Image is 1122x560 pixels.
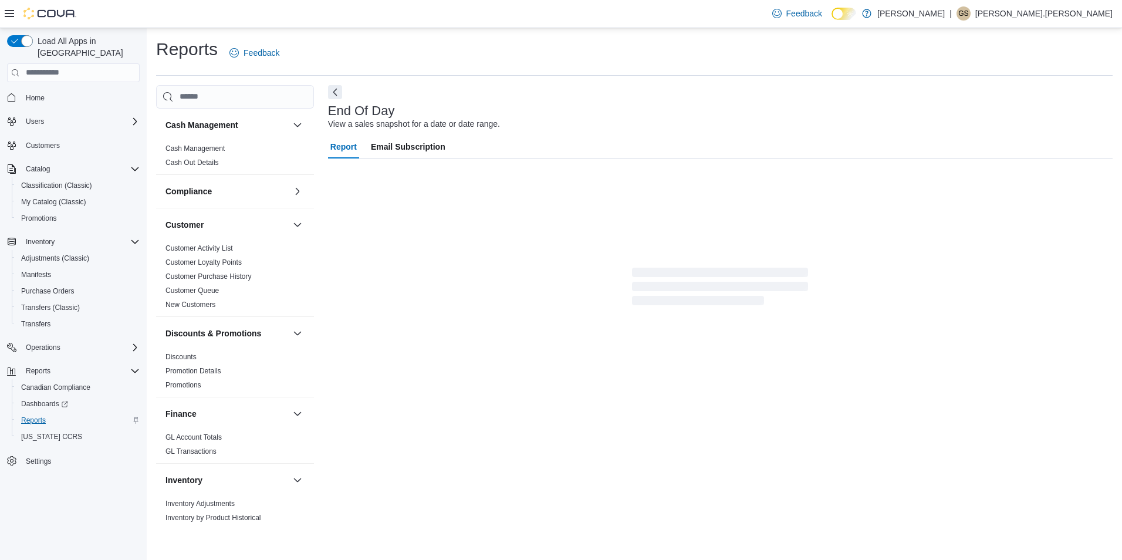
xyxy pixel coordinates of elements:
a: GL Transactions [165,447,217,456]
span: Settings [26,457,51,466]
button: Operations [21,340,65,355]
button: Operations [2,339,144,356]
button: [US_STATE] CCRS [12,429,144,445]
a: My Catalog (Classic) [16,195,91,209]
span: Manifests [16,268,140,282]
button: Customers [2,137,144,154]
span: Inventory On Hand by Package [165,527,263,537]
button: Promotions [12,210,144,227]
h3: End Of Day [328,104,395,118]
button: Customer [165,219,288,231]
a: Customer Purchase History [165,272,252,281]
button: Next [328,85,342,99]
button: Discounts & Promotions [290,326,305,340]
div: Customer [156,241,314,316]
span: Washington CCRS [16,430,140,444]
span: Classification (Classic) [16,178,140,193]
a: Customer Activity List [165,244,233,252]
button: Transfers [12,316,144,332]
p: [PERSON_NAME] [877,6,945,21]
button: Reports [12,412,144,429]
h3: Cash Management [165,119,238,131]
a: Canadian Compliance [16,380,95,394]
div: Finance [156,430,314,463]
a: New Customers [165,301,215,309]
button: Classification (Classic) [12,177,144,194]
span: Reports [26,366,50,376]
h1: Reports [156,38,218,61]
span: Discounts [165,352,197,362]
span: Settings [21,453,140,468]
span: Classification (Classic) [21,181,92,190]
button: Settings [2,452,144,469]
a: [US_STATE] CCRS [16,430,87,444]
button: Catalog [2,161,144,177]
button: Transfers (Classic) [12,299,144,316]
a: Transfers [16,317,55,331]
button: Cash Management [290,118,305,132]
span: Customers [26,141,60,150]
span: Adjustments (Classic) [21,254,89,263]
input: Dark Mode [832,8,856,20]
a: Customers [21,139,65,153]
span: Catalog [21,162,140,176]
span: Users [26,117,44,126]
button: Manifests [12,266,144,283]
span: Transfers (Classic) [21,303,80,312]
span: Promotion Details [165,366,221,376]
span: Purchase Orders [16,284,140,298]
span: Reports [16,413,140,427]
span: Loading [632,270,808,308]
button: Canadian Compliance [12,379,144,396]
button: Compliance [290,184,305,198]
a: Purchase Orders [16,284,79,298]
button: Inventory [21,235,59,249]
a: Reports [16,413,50,427]
button: Users [21,114,49,129]
button: Finance [165,408,288,420]
h3: Discounts & Promotions [165,328,261,339]
a: Cash Out Details [165,158,219,167]
span: My Catalog (Classic) [16,195,140,209]
span: My Catalog (Classic) [21,197,86,207]
button: Reports [21,364,55,378]
div: Geoff St.Germain [957,6,971,21]
span: Canadian Compliance [16,380,140,394]
button: Customer [290,218,305,232]
span: Report [330,135,357,158]
button: Reports [2,363,144,379]
a: Promotions [16,211,62,225]
h3: Finance [165,408,197,420]
button: Inventory [290,473,305,487]
span: Home [21,90,140,105]
span: Load All Apps in [GEOGRAPHIC_DATA] [33,35,140,59]
a: Feedback [768,2,827,25]
span: Operations [21,340,140,355]
button: My Catalog (Classic) [12,194,144,210]
a: Cash Management [165,144,225,153]
span: Reports [21,416,46,425]
a: Inventory Adjustments [165,500,235,508]
button: Finance [290,407,305,421]
a: Classification (Classic) [16,178,97,193]
a: Dashboards [16,397,73,411]
a: Transfers (Classic) [16,301,85,315]
span: [US_STATE] CCRS [21,432,82,441]
span: Inventory [21,235,140,249]
button: Inventory [165,474,288,486]
span: Email Subscription [371,135,445,158]
span: Inventory [26,237,55,247]
span: Customer Loyalty Points [165,258,242,267]
span: Users [21,114,140,129]
button: Purchase Orders [12,283,144,299]
a: Dashboards [12,396,144,412]
span: Purchase Orders [21,286,75,296]
div: Discounts & Promotions [156,350,314,397]
button: Home [2,89,144,106]
span: Manifests [21,270,51,279]
a: Adjustments (Classic) [16,251,94,265]
span: Customer Activity List [165,244,233,253]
